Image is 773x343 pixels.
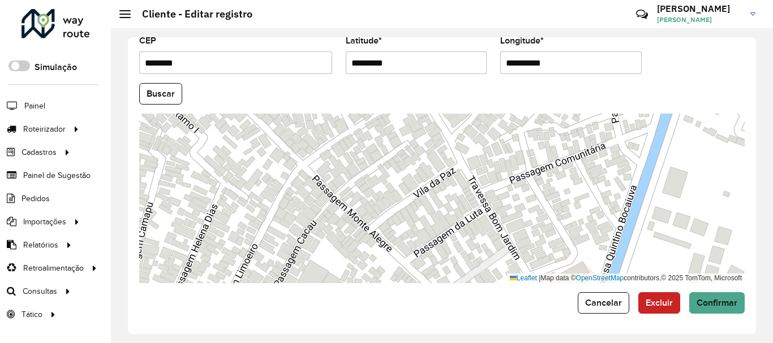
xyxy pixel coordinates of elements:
[22,146,57,158] span: Cadastros
[35,60,77,74] label: Simulação
[500,34,544,47] label: Longitude
[23,262,84,274] span: Retroalimentação
[638,292,680,314] button: Excluir
[689,292,745,314] button: Confirmar
[23,216,66,228] span: Importações
[578,292,629,314] button: Cancelar
[139,83,182,105] button: Buscar
[131,8,252,20] h2: Cliente - Editar registro
[697,298,737,307] span: Confirmar
[510,274,537,282] a: Leaflet
[23,170,91,181] span: Painel de Sugestão
[507,273,745,283] div: Map data © contributors,© 2025 TomTom, Microsoft
[630,2,654,27] a: Contato Rápido
[576,274,624,282] a: OpenStreetMap
[346,34,382,47] label: Latitude
[646,298,673,307] span: Excluir
[657,3,742,14] h3: [PERSON_NAME]
[23,285,57,297] span: Consultas
[22,193,50,205] span: Pedidos
[22,309,42,320] span: Tático
[139,34,156,47] label: CEP
[539,274,540,282] span: |
[657,15,742,25] span: [PERSON_NAME]
[24,100,45,112] span: Painel
[23,123,66,135] span: Roteirizador
[23,239,58,251] span: Relatórios
[585,298,622,307] span: Cancelar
